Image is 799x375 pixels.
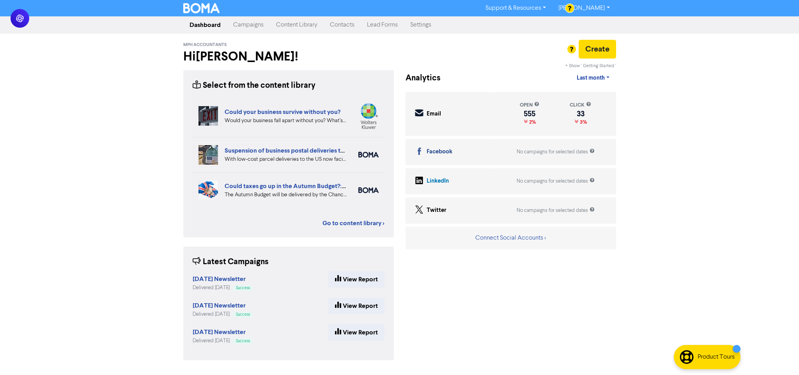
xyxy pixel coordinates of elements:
[577,75,605,82] span: Last month
[517,148,595,156] div: No campaigns for selected dates
[328,324,384,341] a: View Report
[579,40,616,59] button: Create
[479,2,552,14] a: Support & Resources
[328,298,384,314] a: View Report
[193,276,246,283] a: [DATE] Newsletter
[183,17,227,33] a: Dashboard
[225,182,389,190] a: Could taxes go up in the Autumn Budget?: How to be ready
[427,177,449,186] div: LinkedIn
[358,152,379,158] img: boma
[193,302,246,309] strong: [DATE] Newsletter
[193,303,246,309] a: [DATE] Newsletter
[193,337,253,345] div: Delivered [DATE]
[193,311,253,318] div: Delivered [DATE]
[520,101,539,109] div: open
[570,111,591,117] div: 33
[236,313,250,316] span: Success
[225,155,347,164] div: With low-cost parcel deliveries to the US now facing tariffs, many international postal services ...
[183,49,394,64] h2: Hi [PERSON_NAME] !
[225,147,499,155] a: Suspension of business postal deliveries to the [GEOGRAPHIC_DATA]: what options do you have?
[225,191,347,199] div: The Autumn Budget will be delivered by the Chancellor soon. But what personal and business tax ch...
[358,187,379,193] img: boma
[225,117,347,125] div: Would your business fall apart without you? What’s your Plan B in case of accident, illness, or j...
[361,17,404,33] a: Lead Forms
[225,108,340,116] a: Could your business survive without you?
[193,284,253,291] div: Delivered [DATE]
[427,110,441,119] div: Email
[528,119,536,125] span: 2%
[236,286,250,290] span: Success
[236,339,250,343] span: Success
[760,338,799,375] iframe: Chat Widget
[193,275,246,283] strong: [DATE] Newsletter
[358,103,379,129] img: wolterskluwer
[570,101,591,109] div: click
[578,119,587,125] span: 3%
[570,70,616,86] a: Last month
[406,72,431,84] div: Analytics
[227,17,270,33] a: Campaigns
[322,219,384,228] a: Go to content library >
[565,62,616,69] div: + Show ' Getting Started '
[328,271,384,288] a: View Report
[427,206,446,215] div: Twitter
[517,207,595,214] div: No campaigns for selected dates
[193,328,246,336] strong: [DATE] Newsletter
[404,17,438,33] a: Settings
[517,178,595,185] div: No campaigns for selected dates
[552,2,616,14] a: [PERSON_NAME]
[183,3,220,13] img: BOMA Logo
[193,256,269,268] div: Latest Campaigns
[183,42,227,48] span: MPH Accountants
[475,233,546,243] button: Connect Social Accounts >
[520,111,539,117] div: 555
[427,148,452,156] div: Facebook
[193,80,315,92] div: Select from the content library
[324,17,361,33] a: Contacts
[270,17,324,33] a: Content Library
[193,329,246,336] a: [DATE] Newsletter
